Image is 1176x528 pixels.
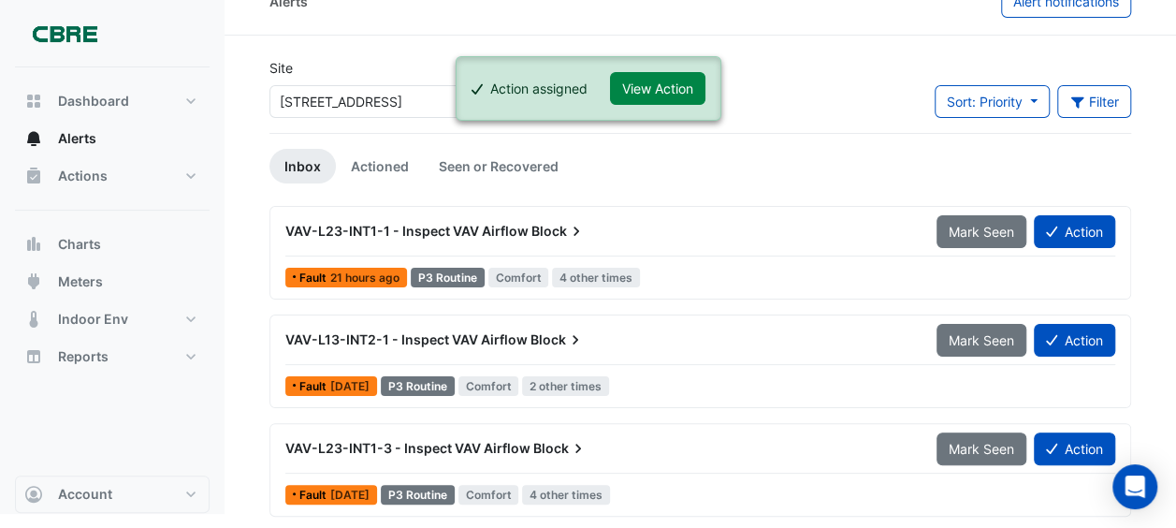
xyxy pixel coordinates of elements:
div: Open Intercom Messenger [1112,464,1157,509]
span: 4 other times [522,485,610,505]
button: Alerts [15,120,210,157]
span: Actions [58,167,108,185]
span: Mark Seen [949,441,1014,457]
button: View Action [610,72,705,105]
a: Inbox [269,149,336,183]
span: Sort: Priority [947,94,1023,110]
span: Mark Seen [949,224,1014,240]
button: Filter [1057,85,1132,118]
button: Mark Seen [936,324,1026,357]
button: Meters [15,263,210,301]
span: Block [531,222,586,241]
button: Action [1034,324,1115,357]
app-icon: Actions [24,167,43,185]
button: Reports [15,338,210,375]
div: P3 Routine [411,268,485,287]
span: Account [58,485,112,504]
label: Site [269,58,293,78]
span: 2 other times [522,376,609,396]
img: Company Logo [22,15,107,52]
span: Meters [58,272,103,291]
span: Tue 16-Sep-2025 09:48 AEST [330,379,370,393]
button: Charts [15,226,210,263]
span: Indoor Env [58,310,128,329]
div: P3 Routine [381,485,455,505]
span: Block [533,439,588,458]
div: P3 Routine [381,376,455,396]
span: Fault [299,490,330,501]
button: Actions [15,157,210,195]
span: Tue 16-Sep-2025 08:19 AEST [330,488,370,502]
span: Fault [299,381,330,392]
span: Comfort [488,268,549,287]
app-icon: Alerts [24,129,43,148]
button: Mark Seen [936,215,1026,248]
span: Comfort [458,485,519,505]
span: Fault [299,272,330,284]
span: Reports [58,347,109,366]
button: Indoor Env [15,301,210,338]
a: Actioned [336,149,424,183]
app-icon: Indoor Env [24,310,43,329]
button: Dashboard [15,82,210,120]
button: Mark Seen [936,433,1026,465]
span: Mark Seen [949,332,1014,348]
app-icon: Reports [24,347,43,366]
app-icon: Charts [24,235,43,254]
button: Action [1034,215,1115,248]
span: Comfort [458,376,519,396]
a: Seen or Recovered [424,149,573,183]
app-icon: Dashboard [24,92,43,110]
app-icon: Meters [24,272,43,291]
span: VAV-L23-INT1-3 - Inspect VAV Airflow [285,440,530,456]
div: Action assigned [490,79,588,98]
button: Account [15,476,210,513]
span: Alerts [58,129,96,148]
button: Sort: Priority [935,85,1050,118]
span: Block [530,330,585,349]
span: 4 other times [552,268,640,287]
span: Dashboard [58,92,129,110]
span: VAV-L13-INT2-1 - Inspect VAV Airflow [285,331,528,347]
span: Charts [58,235,101,254]
span: Tue 16-Sep-2025 13:36 AEST [330,271,399,285]
button: Action [1034,433,1115,465]
span: VAV-L23-INT1-1 - Inspect VAV Airflow [285,223,529,239]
